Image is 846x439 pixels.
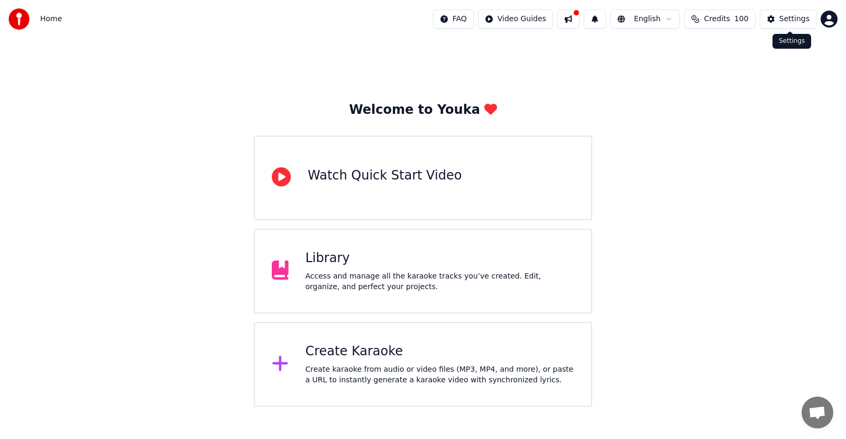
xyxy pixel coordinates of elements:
[802,397,833,428] div: Open chat
[704,14,730,24] span: Credits
[349,102,497,119] div: Welcome to Youka
[308,167,462,184] div: Watch Quick Start Video
[306,250,575,267] div: Library
[478,10,553,29] button: Video Guides
[779,14,810,24] div: Settings
[40,14,62,24] nav: breadcrumb
[306,364,575,386] div: Create karaoke from audio or video files (MP3, MP4, and more), or paste a URL to instantly genera...
[306,271,575,292] div: Access and manage all the karaoke tracks you’ve created. Edit, organize, and perfect your projects.
[306,343,575,360] div: Create Karaoke
[40,14,62,24] span: Home
[734,14,749,24] span: 100
[760,10,816,29] button: Settings
[433,10,474,29] button: FAQ
[684,10,755,29] button: Credits100
[773,34,811,49] div: Settings
[8,8,30,30] img: youka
